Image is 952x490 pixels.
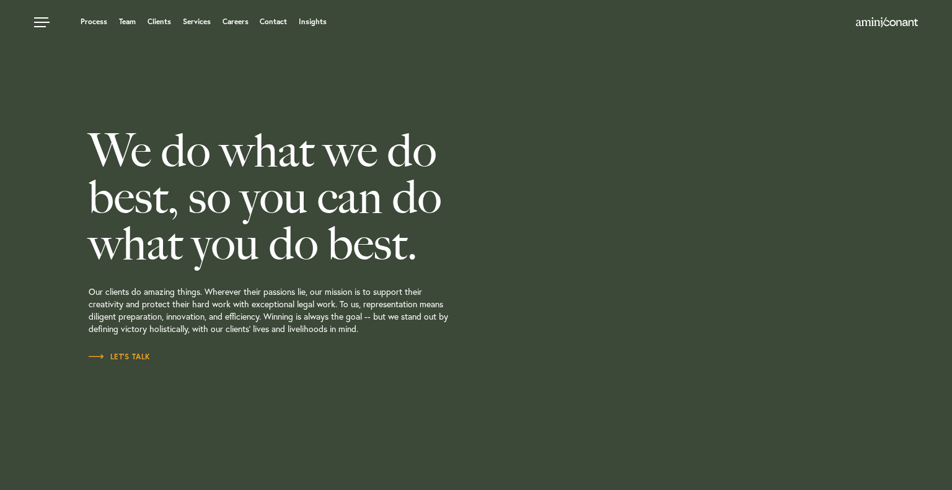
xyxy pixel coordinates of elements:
p: Our clients do amazing things. Wherever their passions lie, our mission is to support their creat... [89,267,546,351]
a: Team [119,18,136,25]
a: Insights [299,18,327,25]
a: Careers [223,18,249,25]
span: Let’s Talk [89,353,151,361]
a: Clients [148,18,171,25]
a: Let’s Talk [89,351,151,363]
a: Process [81,18,107,25]
img: Amini & Conant [856,17,918,27]
a: Contact [260,18,287,25]
a: Services [183,18,211,25]
h2: We do what we do best, so you can do what you do best. [89,128,546,267]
